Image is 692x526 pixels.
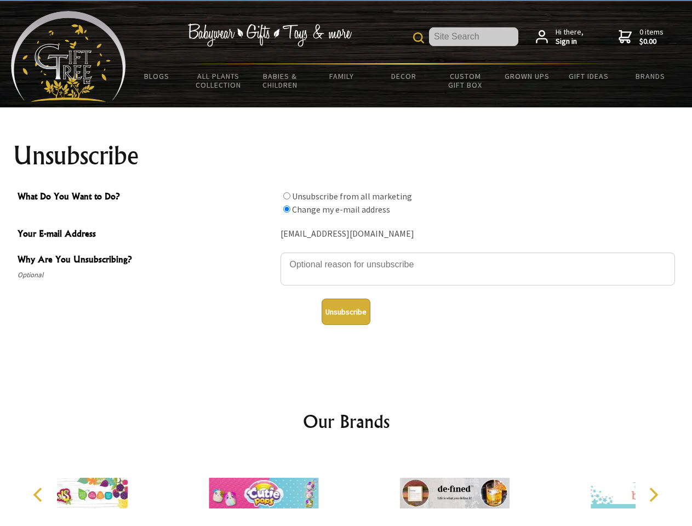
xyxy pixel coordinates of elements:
[641,483,665,507] button: Next
[536,27,584,47] a: Hi there,Sign in
[292,204,390,215] label: Change my e-mail address
[13,142,679,169] h1: Unsubscribe
[620,65,682,88] a: Brands
[18,227,275,243] span: Your E-mail Address
[22,408,671,434] h2: Our Brands
[311,65,373,88] a: Family
[434,65,496,96] a: Custom Gift Box
[558,65,620,88] a: Gift Ideas
[126,65,188,88] a: BLOGS
[373,65,434,88] a: Decor
[619,27,664,47] a: 0 items$0.00
[188,65,250,96] a: All Plants Collection
[187,24,352,47] img: Babywear - Gifts - Toys & more
[283,205,290,213] input: What Do You Want to Do?
[556,37,584,47] strong: Sign in
[249,65,311,96] a: Babies & Children
[11,11,126,102] img: Babyware - Gifts - Toys and more...
[496,65,558,88] a: Grown Ups
[292,191,412,202] label: Unsubscribe from all marketing
[639,37,664,47] strong: $0.00
[322,299,370,325] button: Unsubscribe
[27,483,52,507] button: Previous
[556,27,584,47] span: Hi there,
[429,27,518,46] input: Site Search
[18,190,275,205] span: What Do You Want to Do?
[18,253,275,268] span: Why Are You Unsubscribing?
[281,253,675,285] textarea: Why Are You Unsubscribing?
[413,32,424,43] img: product search
[18,268,275,282] span: Optional
[283,192,290,199] input: What Do You Want to Do?
[639,27,664,47] span: 0 items
[281,226,675,243] div: [EMAIL_ADDRESS][DOMAIN_NAME]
